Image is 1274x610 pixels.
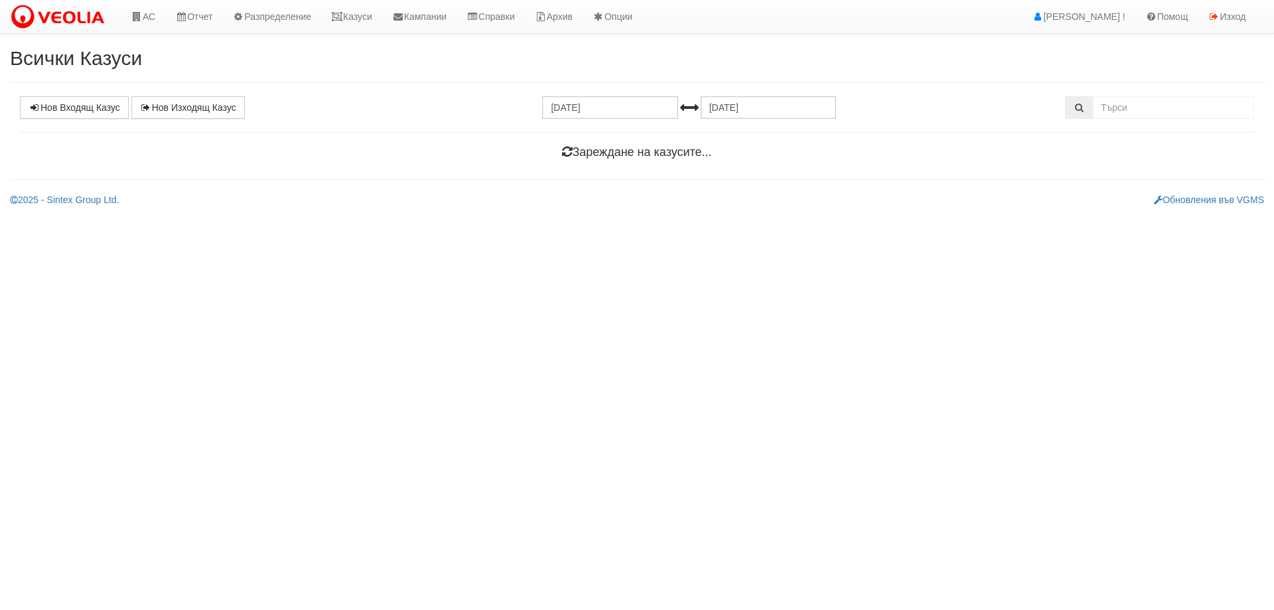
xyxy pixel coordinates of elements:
[10,3,111,31] img: VeoliaLogo.png
[10,47,1264,69] h2: Всички Казуси
[20,146,1254,159] h4: Зареждане на казусите...
[131,96,245,119] a: Нов Изходящ Казус
[10,194,119,205] a: 2025 - Sintex Group Ltd.
[1154,194,1264,205] a: Обновления във VGMS
[20,96,129,119] a: Нов Входящ Казус
[1093,96,1254,119] input: Търсене по Идентификатор, Бл/Вх/Ап, Тип, Описание, Моб. Номер, Имейл, Файл, Коментар,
